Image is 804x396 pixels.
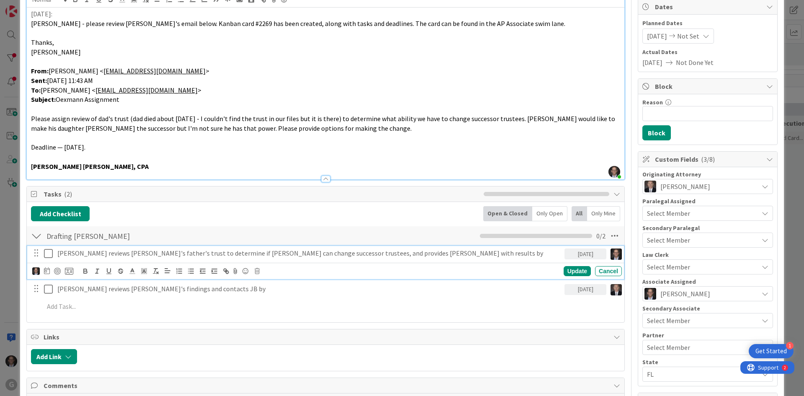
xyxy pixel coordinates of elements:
span: > [206,67,209,75]
div: All [572,206,587,221]
div: Get Started [755,347,787,355]
div: Cancel [595,266,622,276]
span: Select Member [647,235,690,245]
div: Secondary Associate [642,305,773,311]
p: [PERSON_NAME] reviews [PERSON_NAME]'s findings and contacts JB by [57,284,561,294]
span: [PERSON_NAME] < [41,86,95,94]
span: [DATE] [647,31,667,41]
span: Actual Dates [642,48,773,57]
span: Custom Fields [655,154,762,164]
span: Select Member [647,262,690,272]
div: Associate Assigned [642,279,773,285]
div: Update [564,266,591,276]
label: Reason [642,98,663,106]
span: Links [44,332,609,342]
span: Dates [655,2,762,12]
div: 2 [44,3,46,10]
span: [DATE] [642,57,662,67]
div: Originating Attorney [642,171,773,177]
span: Tasks [44,189,479,199]
button: Add Link [31,349,77,364]
div: State [642,359,773,365]
img: BG [611,284,622,295]
div: 1 [786,342,794,349]
div: [DATE] [564,284,606,295]
span: > [198,86,201,94]
span: Support [18,1,38,11]
span: Comments [44,380,609,391]
span: Select Member [647,208,690,218]
span: Thanks, [31,38,54,47]
div: Only Open [532,206,567,221]
span: [PERSON_NAME] [660,181,710,192]
div: Only Mine [587,206,620,221]
img: JT [644,288,656,300]
img: JT [32,267,40,275]
strong: To: [31,86,41,94]
a: [EMAIL_ADDRESS][DOMAIN_NAME] [103,67,206,75]
span: [PERSON_NAME] [660,289,710,299]
p: [DATE]: [31,9,620,19]
span: Deadline — [DATE]. [31,143,85,151]
span: Not Set [677,31,699,41]
div: Secondary Paralegal [642,225,773,231]
div: Partner [642,332,773,338]
img: BG [644,181,656,192]
span: Please assign review of dad's trust (dad died about [DATE] - I couldn't find the trust in our fil... [31,114,616,132]
span: [PERSON_NAME] < [49,67,103,75]
div: Paralegal Assigned [642,198,773,204]
strong: [PERSON_NAME] [PERSON_NAME], CPA [31,162,149,171]
button: Add Checklist [31,206,90,221]
span: [PERSON_NAME] [31,48,81,56]
span: ( 3/8 ) [701,155,715,163]
span: 0 / 2 [596,231,606,241]
strong: From: [31,67,49,75]
span: FL [647,369,758,379]
span: ( 2 ) [64,190,72,198]
span: Select Member [647,342,690,352]
span: Not Done Yet [676,57,714,67]
span: [DATE] 11:43 AM [47,76,93,85]
p: [PERSON_NAME] reviews [PERSON_NAME]'s father's trust to determine if [PERSON_NAME] can change suc... [57,248,561,258]
span: Block [655,81,762,91]
div: Law Clerk [642,252,773,258]
span: Planned Dates [642,19,773,28]
div: Open & Closed [483,206,532,221]
input: Add Checklist... [44,228,232,243]
button: Block [642,125,671,140]
a: [EMAIL_ADDRESS][DOMAIN_NAME] [95,86,198,94]
div: Open Get Started checklist, remaining modules: 1 [749,344,794,358]
img: JT [611,248,622,260]
span: [PERSON_NAME] - please review [PERSON_NAME]'s email below. Kanban card #2269 has been created, al... [31,19,565,28]
strong: Sent: [31,76,47,85]
span: Select Member [647,316,690,326]
img: pCtiUecoMaor5FdWssMd58zeQM0RUorB.jpg [608,166,620,178]
span: Oexmann Assignment [56,95,119,104]
strong: Subject: [31,95,56,104]
div: [DATE] [564,248,606,259]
